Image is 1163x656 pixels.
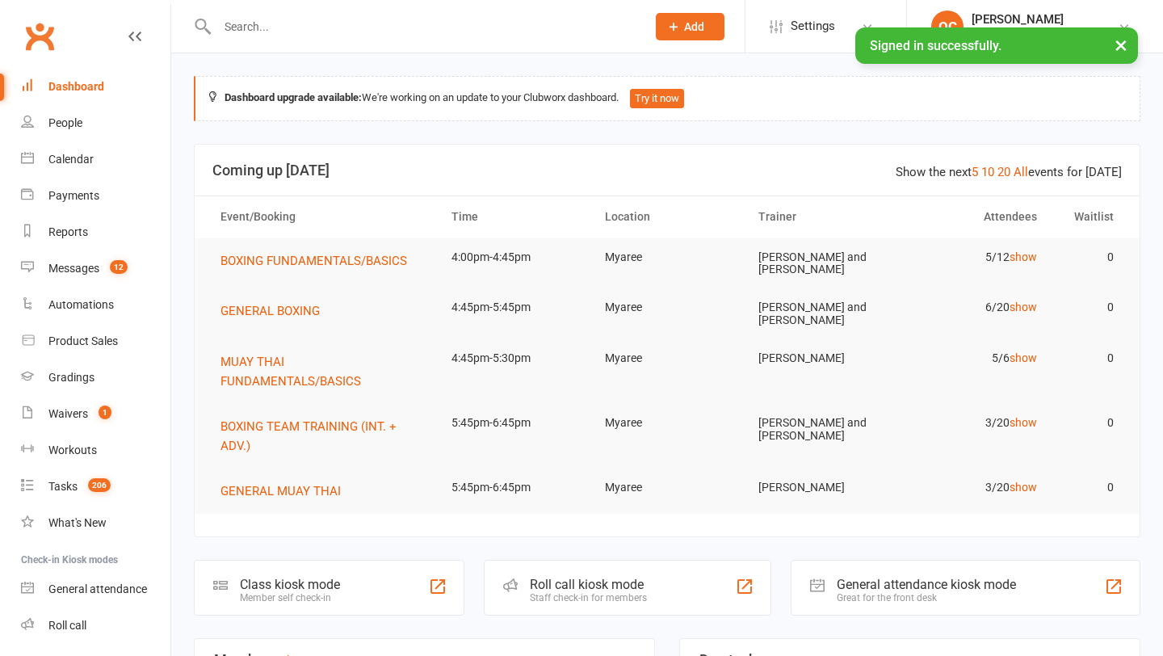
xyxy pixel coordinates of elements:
a: All [1014,165,1028,179]
td: 4:45pm-5:45pm [437,288,590,326]
td: 5:45pm-6:45pm [437,469,590,507]
button: MUAY THAI FUNDAMENTALS/BASICS [220,352,422,391]
a: Roll call [21,608,170,644]
div: Dashboard [48,80,104,93]
span: Settings [791,8,835,44]
span: 206 [88,478,111,492]
div: [PERSON_NAME] [972,12,1118,27]
td: 3/20 [897,404,1051,442]
td: Myaree [590,288,744,326]
div: Tasks [48,480,78,493]
a: Waivers 1 [21,396,170,432]
td: [PERSON_NAME] and [PERSON_NAME] [744,238,897,289]
td: 3/20 [897,469,1051,507]
div: General attendance [48,582,147,595]
div: We're working on an update to your Clubworx dashboard. [194,76,1140,121]
div: Roll call kiosk mode [530,577,647,592]
div: Roll call [48,619,86,632]
a: Gradings [21,360,170,396]
td: Myaree [590,238,744,276]
button: BOXING FUNDAMENTALS/BASICS [220,251,418,271]
a: What's New [21,505,170,541]
td: 0 [1052,288,1128,326]
div: Gradings [48,371,94,384]
button: GENERAL BOXING [220,301,331,321]
span: GENERAL BOXING [220,304,320,318]
td: Myaree [590,339,744,377]
a: Workouts [21,432,170,469]
div: Automations [48,298,114,311]
td: 5:45pm-6:45pm [437,404,590,442]
span: GENERAL MUAY THAI [220,484,341,498]
span: 1 [99,406,111,419]
button: BOXING TEAM TRAINING (INT. + ADV.) [220,417,422,456]
span: MUAY THAI FUNDAMENTALS/BASICS [220,355,361,389]
th: Time [437,196,590,238]
button: Add [656,13,724,40]
a: People [21,105,170,141]
div: Champions [PERSON_NAME] [972,27,1118,41]
div: Product Sales [48,334,118,347]
td: 4:00pm-4:45pm [437,238,590,276]
a: Calendar [21,141,170,178]
a: General attendance kiosk mode [21,571,170,608]
a: 10 [981,165,994,179]
th: Attendees [897,196,1051,238]
span: BOXING TEAM TRAINING (INT. + ADV.) [220,419,397,453]
a: Automations [21,287,170,323]
td: 4:45pm-5:30pm [437,339,590,377]
td: 6/20 [897,288,1051,326]
td: 5/12 [897,238,1051,276]
a: show [1010,416,1037,429]
a: show [1010,481,1037,494]
td: Myaree [590,404,744,442]
a: Tasks 206 [21,469,170,505]
td: 5/6 [897,339,1051,377]
button: Try it now [630,89,684,108]
a: Product Sales [21,323,170,360]
a: Dashboard [21,69,170,105]
a: Messages 12 [21,250,170,287]
span: 12 [110,260,128,274]
th: Event/Booking [206,196,437,238]
button: × [1106,27,1136,62]
div: Member self check-in [240,592,340,603]
div: OC [931,11,964,43]
td: [PERSON_NAME] [744,469,897,507]
td: [PERSON_NAME] and [PERSON_NAME] [744,288,897,339]
span: Signed in successfully. [870,38,1001,53]
th: Location [590,196,744,238]
div: Calendar [48,153,94,166]
a: show [1010,351,1037,364]
td: [PERSON_NAME] [744,339,897,377]
span: Add [684,20,704,33]
a: 5 [972,165,978,179]
a: show [1010,301,1037,313]
a: Reports [21,214,170,250]
a: 20 [997,165,1010,179]
strong: Dashboard upgrade available: [225,91,362,103]
div: Messages [48,262,99,275]
h3: Coming up [DATE] [212,162,1122,179]
div: People [48,116,82,129]
div: Waivers [48,407,88,420]
td: 0 [1052,404,1128,442]
div: Payments [48,189,99,202]
td: 0 [1052,238,1128,276]
a: Clubworx [19,16,60,57]
div: What's New [48,516,107,529]
th: Waitlist [1052,196,1128,238]
td: 0 [1052,339,1128,377]
div: Staff check-in for members [530,592,647,603]
th: Trainer [744,196,897,238]
button: GENERAL MUAY THAI [220,481,352,501]
span: BOXING FUNDAMENTALS/BASICS [220,254,407,268]
div: Workouts [48,444,97,456]
a: Payments [21,178,170,214]
td: Myaree [590,469,744,507]
td: 0 [1052,469,1128,507]
a: show [1010,250,1037,263]
div: Reports [48,225,88,238]
div: General attendance kiosk mode [837,577,1016,592]
div: Class kiosk mode [240,577,340,592]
